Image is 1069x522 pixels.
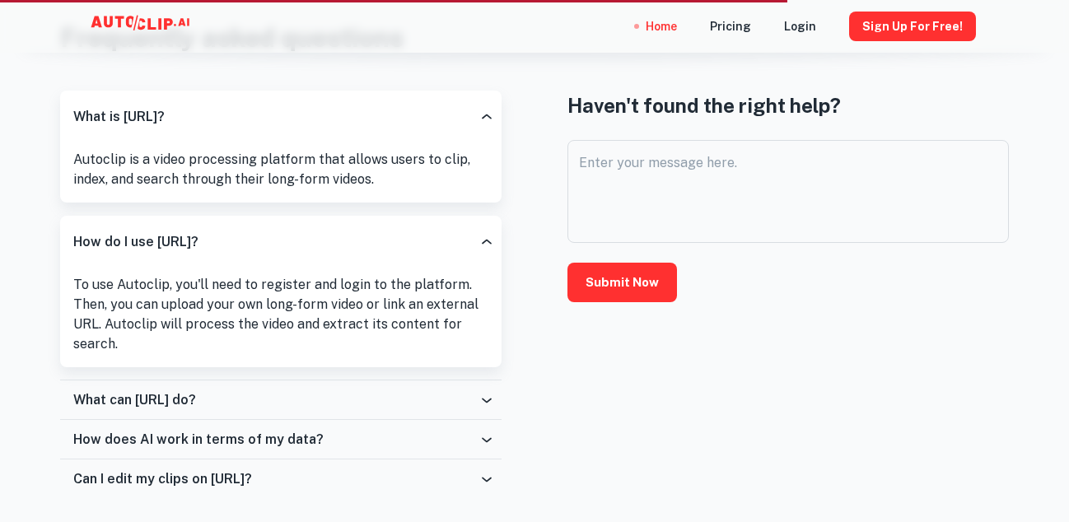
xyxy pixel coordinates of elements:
div: What can [URL] do? [60,380,502,420]
h6: How does AI work in terms of my data? [73,431,324,447]
p: Autoclip is a video processing platform that allows users to clip, index, and search through thei... [73,150,488,189]
div: Can I edit my clips on [URL]? [60,459,502,499]
h6: What is [URL]? [73,109,165,124]
h6: What can [URL] do? [73,392,196,408]
button: Submit Now [567,263,677,302]
button: Sign Up for free! [849,12,976,41]
h4: Haven't found the right help? [567,91,1009,120]
div: How does AI work in terms of my data? [60,420,502,459]
div: How do I use [URL]? [60,216,502,268]
p: To use Autoclip, you'll need to register and login to the platform. Then, you can upload your own... [73,275,488,354]
h6: How do I use [URL]? [73,234,198,249]
h6: Can I edit my clips on [URL]? [73,471,252,487]
div: What is [URL]? [60,91,502,143]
